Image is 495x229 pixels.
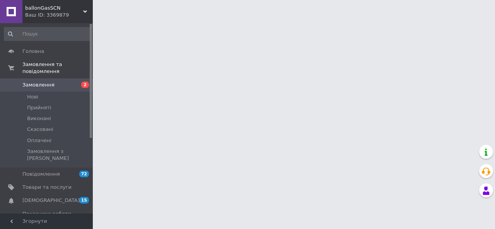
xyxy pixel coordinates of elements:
span: 2 [81,81,89,88]
input: Пошук [4,27,91,41]
span: Головна [22,48,44,55]
div: Ваш ID: 3369879 [25,12,93,19]
span: Оплачені [27,137,51,144]
span: 15 [79,197,89,204]
span: Товари та послуги [22,184,72,191]
span: Виконані [27,115,51,122]
span: ballonGasSCN [25,5,83,12]
span: [DEMOGRAPHIC_DATA] [22,197,80,204]
span: Прийняті [27,104,51,111]
span: Замовлення [22,81,55,88]
span: Замовлення з [PERSON_NAME] [27,148,90,162]
span: Скасовані [27,126,53,133]
span: Нові [27,93,38,100]
span: 72 [79,171,89,177]
span: Замовлення та повідомлення [22,61,93,75]
span: Показники роботи компанії [22,210,72,224]
span: Повідомлення [22,171,60,178]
